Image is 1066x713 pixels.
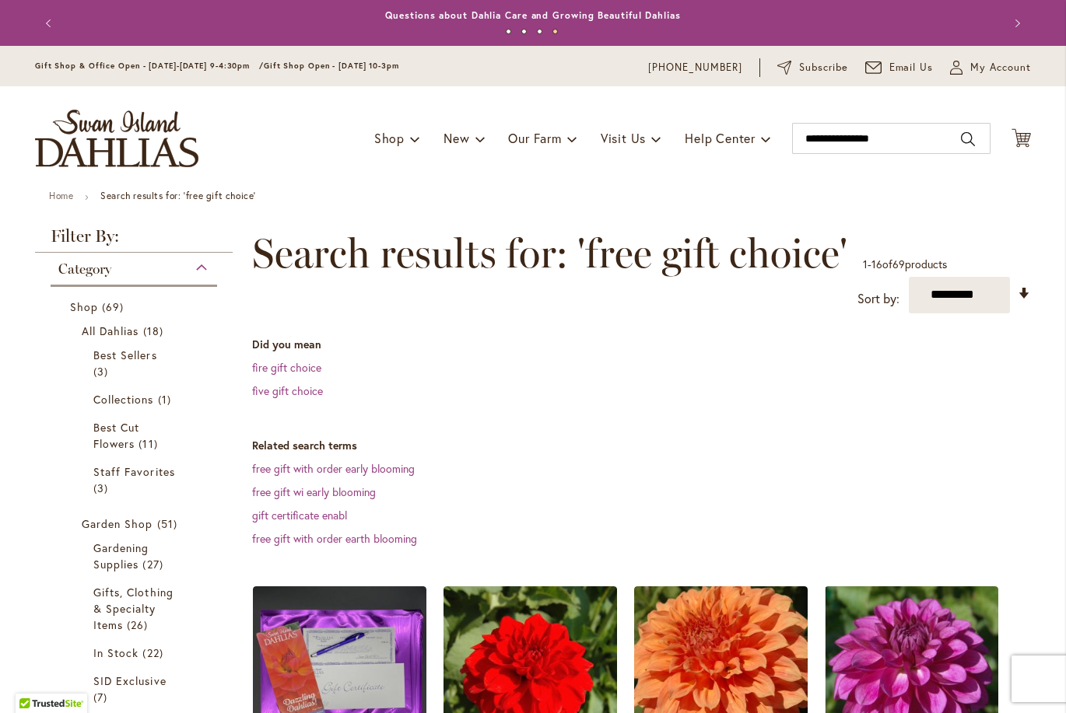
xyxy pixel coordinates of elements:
[35,61,264,71] span: Gift Shop & Office Open - [DATE]-[DATE] 9-4:30pm /
[142,645,167,661] span: 22
[892,257,905,271] span: 69
[49,190,73,201] a: Home
[521,29,527,34] button: 2 of 4
[252,230,847,277] span: Search results for: 'free gift choice'
[93,464,175,479] span: Staff Favorites
[93,391,178,407] a: Collections
[857,285,899,313] label: Sort by:
[35,8,66,39] button: Previous
[252,383,323,398] a: five gift choice
[58,260,111,278] span: Category
[93,673,167,688] span: SID Exclusive
[252,531,417,546] a: free gift with order earth blooming
[139,435,161,452] span: 11
[385,9,680,21] a: Questions about Dahlia Care and Growing Beautiful Dahlias
[863,252,947,277] p: - of products
[863,257,868,271] span: 1
[93,463,178,496] a: Staff Favorites
[93,348,157,362] span: Best Sellers
[143,323,167,339] span: 18
[82,516,190,532] a: Garden Shop
[508,130,561,146] span: Our Farm
[70,299,98,314] span: Shop
[157,516,181,532] span: 51
[93,480,112,496] span: 3
[506,29,511,34] button: 1 of 4
[70,299,202,315] a: Shop
[871,257,882,271] span: 16
[1000,8,1031,39] button: Next
[100,190,256,201] strong: Search results for: 'free gift choice'
[102,299,128,315] span: 69
[93,540,149,571] span: Gardening Supplies
[799,60,848,75] span: Subscribe
[35,110,198,167] a: store logo
[537,29,542,34] button: 3 of 4
[127,617,152,633] span: 26
[93,584,178,633] a: Gifts, Clothing &amp; Specialty Items
[93,347,178,379] a: Best Sellers
[93,673,178,705] a: SID Exclusive
[82,323,139,338] span: All Dahlias
[158,391,175,407] span: 1
[93,689,111,705] span: 7
[777,60,848,75] a: Subscribe
[93,585,174,632] span: Gifts, Clothing & Specialty Items
[252,360,321,375] a: fire gift choice
[252,484,376,499] a: free gift wi early blooming
[865,60,934,75] a: Email Us
[252,337,1031,352] dt: Did you mean
[93,645,139,660] span: In Stock
[93,645,178,661] a: In Stock
[82,323,190,339] a: All Dahlias
[601,130,646,146] span: Visit Us
[374,130,405,146] span: Shop
[12,658,55,701] iframe: Launch Accessibility Center
[93,419,178,452] a: Best Cut Flowers
[82,516,153,531] span: Garden Shop
[93,363,112,379] span: 3
[35,228,233,253] strong: Filter By:
[552,29,558,34] button: 4 of 4
[252,438,1031,453] dt: Related search terms
[93,540,178,572] a: Gardening Supplies
[970,60,1031,75] span: My Account
[252,461,415,476] a: free gift with order early blooming
[252,508,347,523] a: gift certificate enabl
[142,556,167,572] span: 27
[889,60,934,75] span: Email Us
[93,392,154,407] span: Collections
[648,60,742,75] a: [PHONE_NUMBER]
[685,130,756,146] span: Help Center
[444,130,469,146] span: New
[264,61,399,71] span: Gift Shop Open - [DATE] 10-3pm
[950,60,1031,75] button: My Account
[93,420,139,451] span: Best Cut Flowers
